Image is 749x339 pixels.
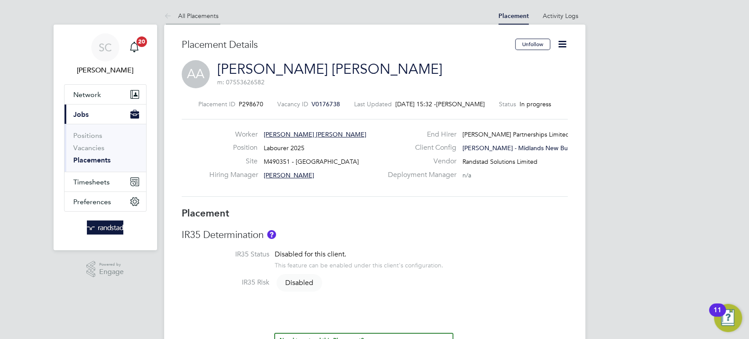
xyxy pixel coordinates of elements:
[209,130,258,139] label: Worker
[382,130,456,139] label: End Hirer
[264,144,305,152] span: Labourer 2025
[520,100,551,108] span: In progress
[182,229,568,242] h3: IR35 Determination
[382,170,456,180] label: Deployment Manager
[277,100,308,108] label: Vacancy ID
[73,156,111,164] a: Placements
[99,261,124,268] span: Powered by
[64,33,147,76] a: SC[PERSON_NAME]
[462,144,574,152] span: [PERSON_NAME] - Midlands New Build
[217,78,265,86] span: m: 07553626582
[209,170,258,180] label: Hiring Manager
[65,124,146,172] div: Jobs
[276,274,322,292] span: Disabled
[182,60,210,88] span: AA
[498,12,529,20] a: Placement
[65,172,146,191] button: Timesheets
[312,100,340,108] span: V0176738
[462,171,471,179] span: n/a
[136,36,147,47] span: 20
[87,220,123,234] img: randstad-logo-retina.png
[264,171,314,179] span: [PERSON_NAME]
[182,250,269,259] label: IR35 Status
[239,100,263,108] span: P298670
[99,42,112,53] span: SC
[198,100,235,108] label: Placement ID
[264,158,359,166] span: M490351 - [GEOGRAPHIC_DATA]
[217,61,442,78] a: [PERSON_NAME] [PERSON_NAME]
[264,130,366,138] span: [PERSON_NAME] [PERSON_NAME]
[395,100,436,108] span: [DATE] 15:32 -
[182,207,229,219] b: Placement
[543,12,578,20] a: Activity Logs
[73,178,110,186] span: Timesheets
[515,39,550,50] button: Unfollow
[382,143,456,152] label: Client Config
[73,198,111,206] span: Preferences
[382,157,456,166] label: Vendor
[267,230,276,239] button: About IR35
[354,100,392,108] label: Last Updated
[462,158,537,166] span: Randstad Solutions Limited
[436,100,485,108] span: [PERSON_NAME]
[65,192,146,211] button: Preferences
[73,131,102,140] a: Positions
[99,268,124,276] span: Engage
[164,12,219,20] a: All Placements
[73,90,101,99] span: Network
[275,250,346,259] span: Disabled for this client.
[65,85,146,104] button: Network
[54,25,157,250] nav: Main navigation
[499,100,516,108] label: Status
[65,105,146,124] button: Jobs
[64,65,147,76] span: Sallie Cutts
[209,143,258,152] label: Position
[73,110,89,119] span: Jobs
[182,39,509,51] h3: Placement Details
[73,144,104,152] a: Vacancies
[713,310,721,321] div: 11
[64,220,147,234] a: Go to home page
[275,259,443,269] div: This feature can be enabled under this client's configuration.
[125,33,143,61] a: 20
[714,304,742,332] button: Open Resource Center, 11 new notifications
[86,261,124,278] a: Powered byEngage
[182,278,269,287] label: IR35 Risk
[462,130,569,138] span: [PERSON_NAME] Partnerships Limited
[209,157,258,166] label: Site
